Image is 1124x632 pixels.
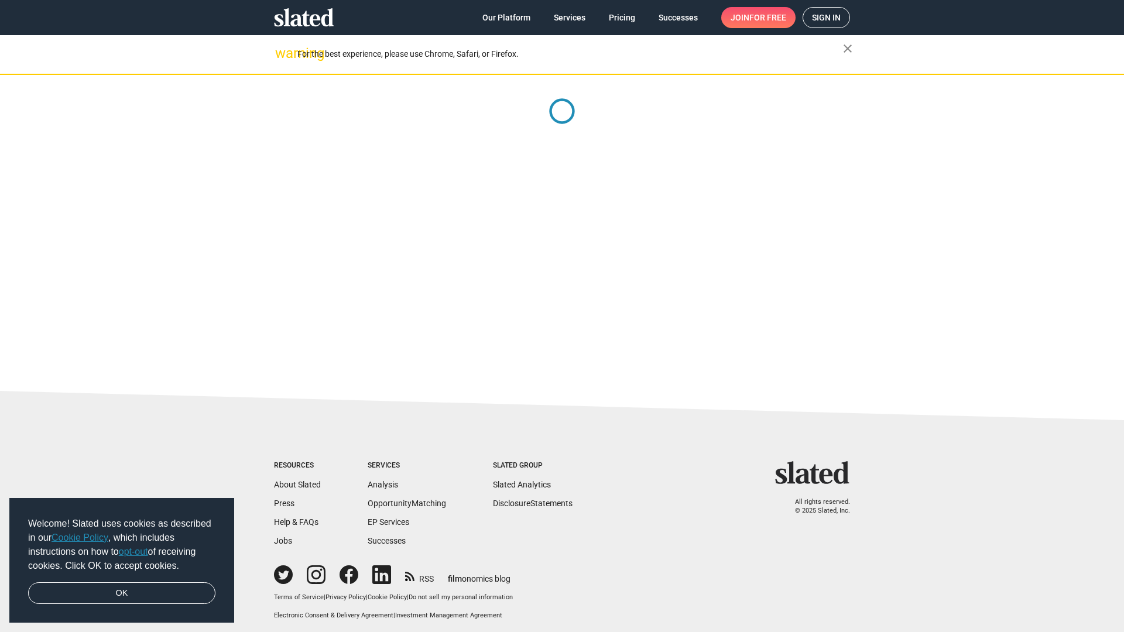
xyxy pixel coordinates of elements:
[368,461,446,470] div: Services
[409,593,513,602] button: Do not sell my personal information
[274,536,292,545] a: Jobs
[407,593,409,601] span: |
[448,574,462,583] span: film
[659,7,698,28] span: Successes
[405,566,434,585] a: RSS
[841,42,855,56] mat-icon: close
[544,7,595,28] a: Services
[368,480,398,489] a: Analysis
[274,593,324,601] a: Terms of Service
[119,547,148,557] a: opt-out
[274,612,393,619] a: Electronic Consent & Delivery Agreement
[554,7,585,28] span: Services
[274,499,294,508] a: Press
[731,7,786,28] span: Join
[325,593,366,601] a: Privacy Policy
[395,612,502,619] a: Investment Management Agreement
[275,46,289,60] mat-icon: warning
[324,593,325,601] span: |
[599,7,645,28] a: Pricing
[9,498,234,623] div: cookieconsent
[368,517,409,527] a: EP Services
[368,593,407,601] a: Cookie Policy
[473,7,540,28] a: Our Platform
[649,7,707,28] a: Successes
[803,7,850,28] a: Sign in
[274,480,321,489] a: About Slated
[366,593,368,601] span: |
[493,499,573,508] a: DisclosureStatements
[812,8,841,28] span: Sign in
[297,46,843,62] div: For the best experience, please use Chrome, Safari, or Firefox.
[274,461,321,470] div: Resources
[368,536,406,545] a: Successes
[609,7,635,28] span: Pricing
[393,612,395,619] span: |
[274,517,318,527] a: Help & FAQs
[28,582,215,604] a: dismiss cookie message
[28,517,215,573] span: Welcome! Slated uses cookies as described in our , which includes instructions on how to of recei...
[448,564,510,585] a: filmonomics blog
[482,7,530,28] span: Our Platform
[721,7,796,28] a: Joinfor free
[52,533,108,542] a: Cookie Policy
[493,480,551,489] a: Slated Analytics
[783,498,850,515] p: All rights reserved. © 2025 Slated, Inc.
[749,7,786,28] span: for free
[368,499,446,508] a: OpportunityMatching
[493,461,573,470] div: Slated Group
